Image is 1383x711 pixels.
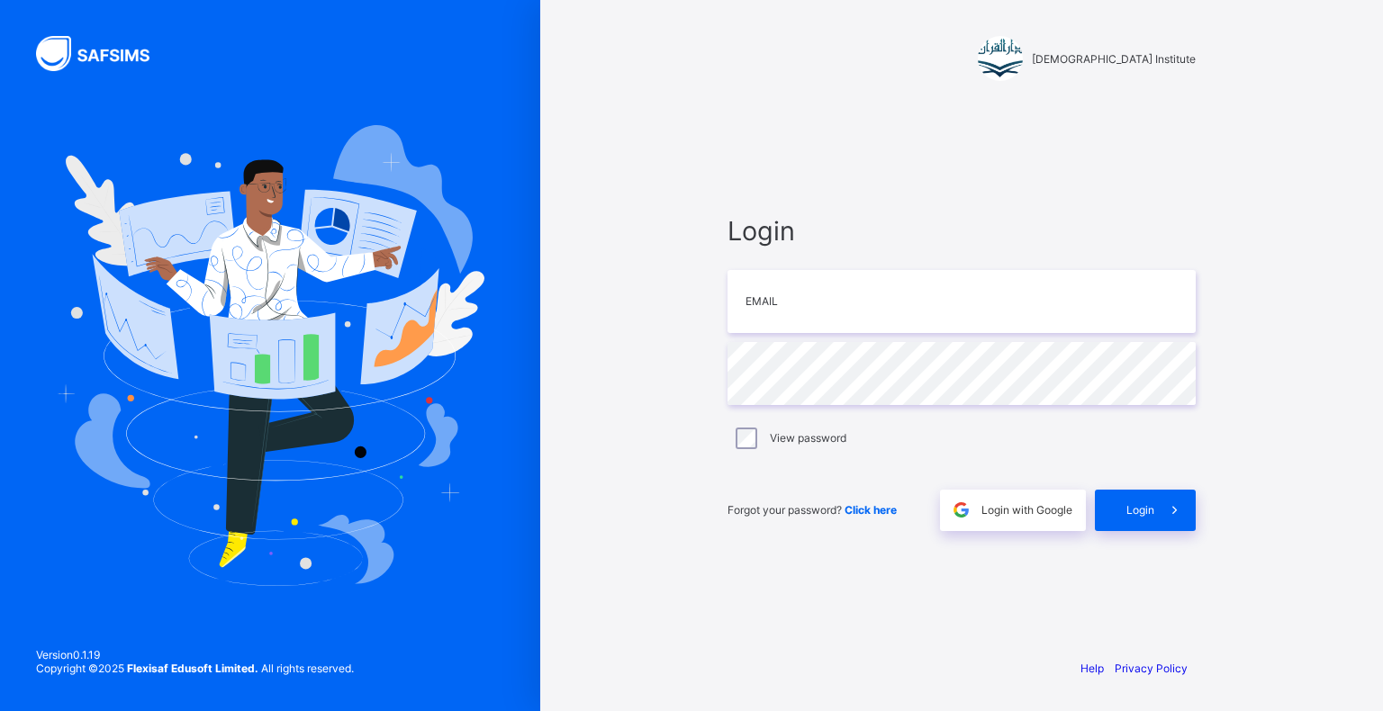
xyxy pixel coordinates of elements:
span: Login [728,215,1196,247]
a: Help [1080,661,1104,675]
span: Version 0.1.19 [36,648,354,661]
img: SAFSIMS Logo [36,36,171,71]
strong: Flexisaf Edusoft Limited. [127,661,258,675]
a: Privacy Policy [1115,661,1188,675]
label: View password [770,431,846,445]
span: [DEMOGRAPHIC_DATA] Institute [1032,52,1196,66]
span: Login [1126,503,1154,517]
span: Copyright © 2025 All rights reserved. [36,661,354,675]
span: Forgot your password? [728,503,897,517]
img: Hero Image [56,125,484,586]
span: Login with Google [981,503,1072,517]
a: Click here [845,503,897,517]
img: google.396cfc9801f0270233282035f929180a.svg [951,499,972,520]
